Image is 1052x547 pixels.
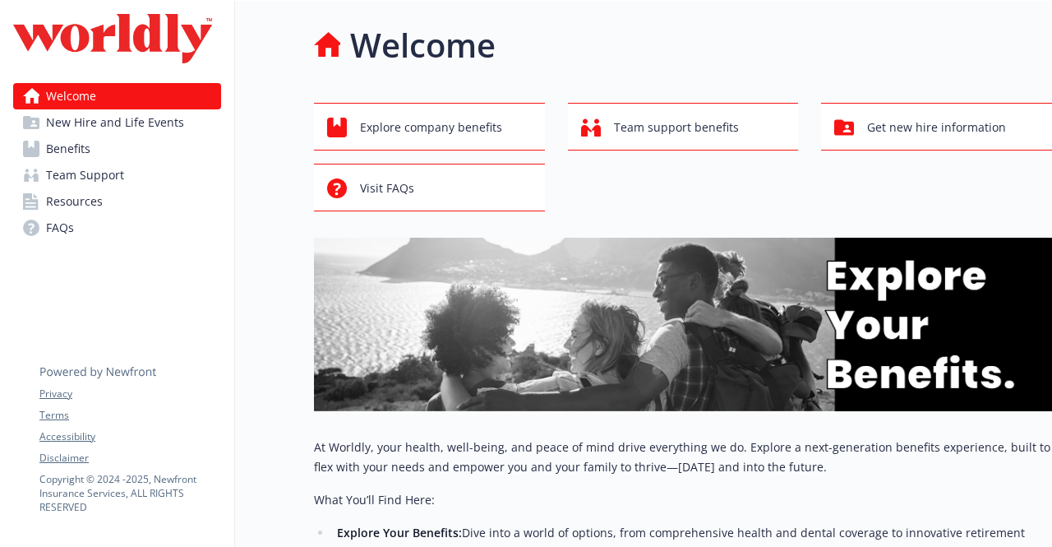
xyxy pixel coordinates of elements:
a: Terms [39,408,220,423]
span: Benefits [46,136,90,162]
a: Team Support [13,162,221,188]
a: FAQs [13,215,221,241]
button: Team support benefits [568,103,799,151]
a: Privacy [39,387,220,401]
a: New Hire and Life Events [13,109,221,136]
p: At Worldly, your health, well-being, and peace of mind drive everything we do. Explore a next-gen... [314,438,1052,477]
span: Team support benefits [614,112,739,143]
span: Explore company benefits [360,112,502,143]
span: FAQs [46,215,74,241]
a: Resources [13,188,221,215]
p: What You’ll Find Here: [314,490,1052,510]
span: Resources [46,188,103,215]
span: Team Support [46,162,124,188]
button: Explore company benefits [314,103,545,151]
span: New Hire and Life Events [46,109,184,136]
p: Copyright © 2024 - 2025 , Newfront Insurance Services, ALL RIGHTS RESERVED [39,472,220,514]
a: Welcome [13,83,221,109]
h1: Welcome [350,21,496,70]
a: Disclaimer [39,451,220,466]
span: Welcome [46,83,96,109]
span: Get new hire information [867,112,1006,143]
a: Benefits [13,136,221,162]
strong: Explore Your Benefits: [337,525,462,540]
img: overview page banner [314,238,1052,411]
button: Get new hire information [821,103,1052,151]
button: Visit FAQs [314,164,545,211]
span: Visit FAQs [360,173,414,204]
a: Accessibility [39,429,220,444]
